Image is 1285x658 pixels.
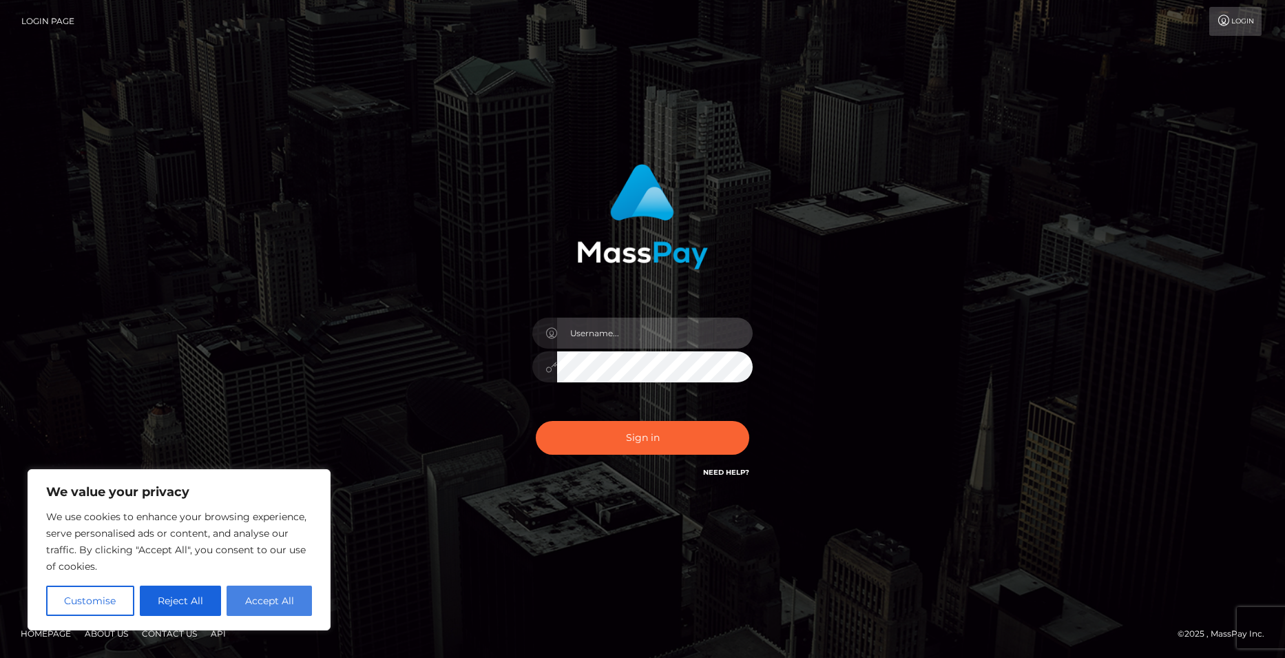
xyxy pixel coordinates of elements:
[536,421,749,455] button: Sign in
[557,318,753,349] input: Username...
[136,623,202,644] a: Contact Us
[15,623,76,644] a: Homepage
[21,7,74,36] a: Login Page
[577,164,708,269] img: MassPay Login
[46,508,312,575] p: We use cookies to enhance your browsing experience, serve personalised ads or content, and analys...
[46,484,312,500] p: We value your privacy
[46,586,134,616] button: Customise
[1178,626,1275,641] div: © 2025 , MassPay Inc.
[703,468,749,477] a: Need Help?
[28,469,331,630] div: We value your privacy
[227,586,312,616] button: Accept All
[79,623,134,644] a: About Us
[205,623,231,644] a: API
[140,586,222,616] button: Reject All
[1209,7,1262,36] a: Login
